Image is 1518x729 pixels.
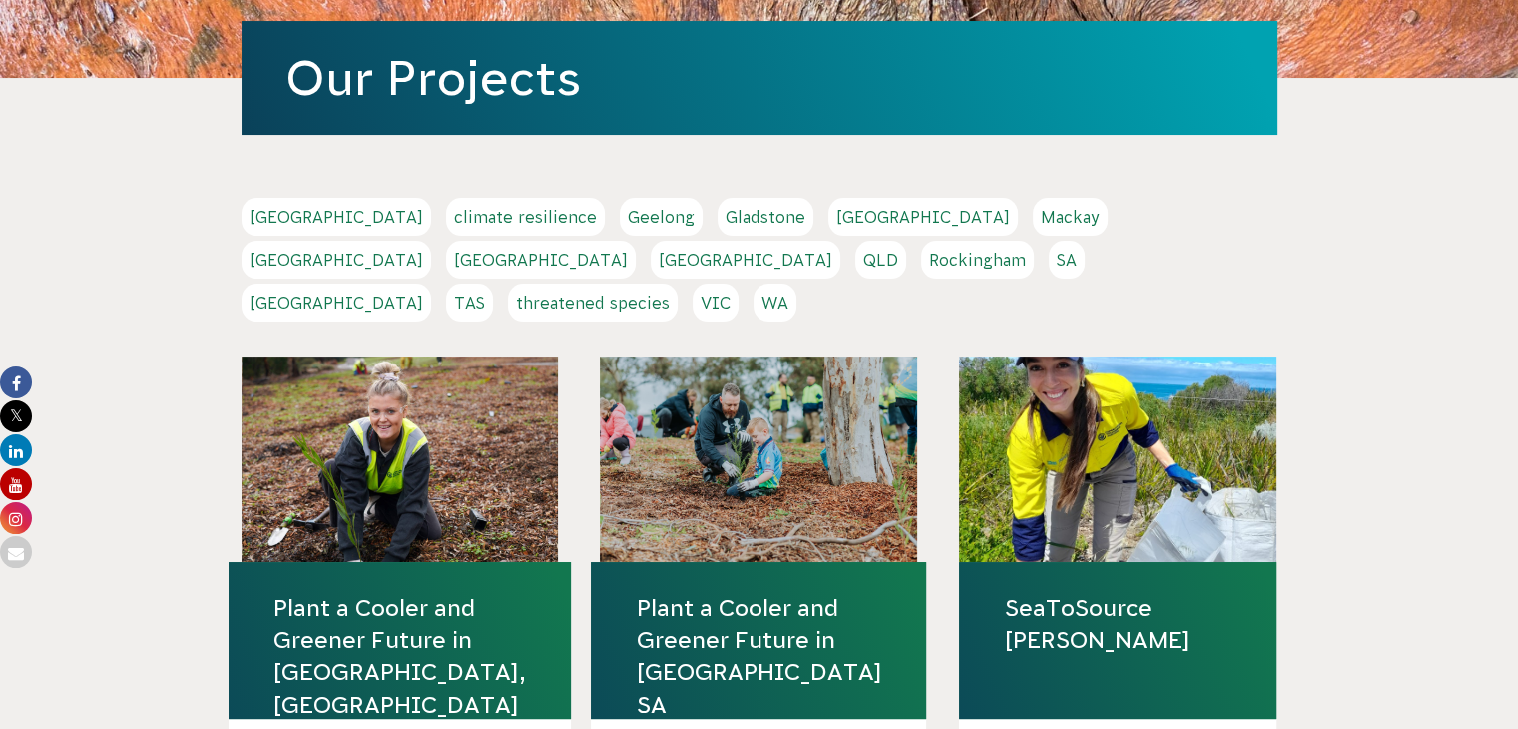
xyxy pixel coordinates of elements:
a: Our Projects [285,51,581,105]
a: QLD [855,241,906,279]
a: [GEOGRAPHIC_DATA] [242,284,431,322]
a: climate resilience [446,198,605,236]
a: TAS [446,284,493,322]
a: VIC [693,284,739,322]
a: Mackay [1033,198,1108,236]
a: WA [754,284,796,322]
a: [GEOGRAPHIC_DATA] [651,241,840,279]
a: threatened species [508,284,678,322]
a: Geelong [620,198,703,236]
a: SeaToSource [PERSON_NAME] [1004,592,1232,656]
a: [GEOGRAPHIC_DATA] [242,198,431,236]
a: [GEOGRAPHIC_DATA] [446,241,636,279]
a: SA [1049,241,1085,279]
a: Plant a Cooler and Greener Future in [GEOGRAPHIC_DATA], [GEOGRAPHIC_DATA] [273,592,526,721]
a: [GEOGRAPHIC_DATA] [242,241,431,279]
a: Rockingham [921,241,1034,279]
a: Plant a Cooler and Greener Future in [GEOGRAPHIC_DATA] SA [636,592,881,721]
a: Gladstone [718,198,813,236]
a: [GEOGRAPHIC_DATA] [828,198,1018,236]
